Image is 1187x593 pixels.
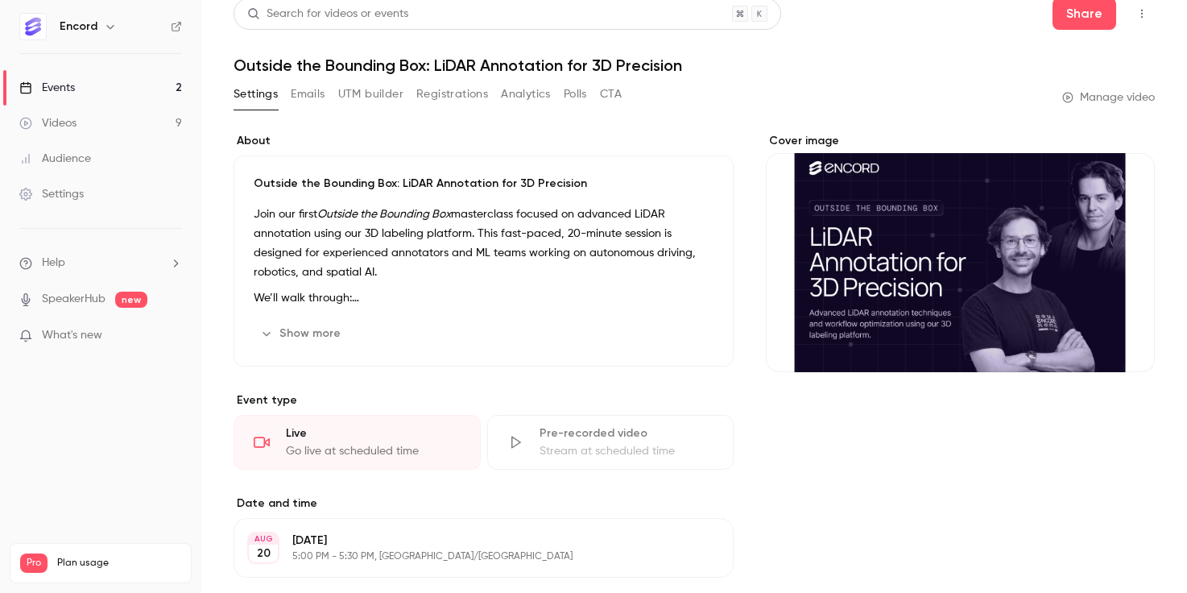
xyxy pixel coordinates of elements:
[1062,89,1155,106] a: Manage video
[19,151,91,167] div: Audience
[115,292,147,308] span: new
[234,133,734,149] label: About
[254,176,713,192] p: Outside the Bounding Box: LiDAR Annotation for 3D Precision
[338,81,403,107] button: UTM builder
[19,80,75,96] div: Events
[234,415,481,470] div: LiveGo live at scheduled time
[254,205,713,282] p: Join our first masterclass focused on advanced LiDAR annotation using our 3D labeling platform. T...
[540,443,714,459] div: Stream at scheduled time
[254,288,713,308] p: We’ll walk through:
[234,81,278,107] button: Settings
[564,81,587,107] button: Polls
[163,329,182,343] iframe: Noticeable Trigger
[19,255,182,272] li: help-dropdown-opener
[286,425,461,442] div: Live
[501,81,551,107] button: Analytics
[292,550,648,563] p: 5:00 PM - 5:30 PM, [GEOGRAPHIC_DATA]/[GEOGRAPHIC_DATA]
[234,392,734,408] p: Event type
[487,415,734,470] div: Pre-recorded videoStream at scheduled time
[540,425,714,442] div: Pre-recorded video
[600,81,622,107] button: CTA
[416,81,488,107] button: Registrations
[257,545,271,562] p: 20
[42,255,65,272] span: Help
[20,554,48,573] span: Pro
[247,6,408,23] div: Search for videos or events
[317,209,451,220] em: Outside the Bounding Box
[286,443,461,459] div: Go live at scheduled time
[234,56,1155,75] h1: Outside the Bounding Box: LiDAR Annotation for 3D Precision
[42,291,105,308] a: SpeakerHub
[60,19,97,35] h6: Encord
[766,133,1155,372] section: Cover image
[291,81,325,107] button: Emails
[249,533,278,545] div: AUG
[42,327,102,344] span: What's new
[254,321,350,346] button: Show more
[57,557,181,570] span: Plan usage
[20,14,46,39] img: Encord
[19,115,77,131] div: Videos
[766,133,1155,149] label: Cover image
[234,496,734,512] label: Date and time
[19,186,84,202] div: Settings
[292,533,648,549] p: [DATE]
